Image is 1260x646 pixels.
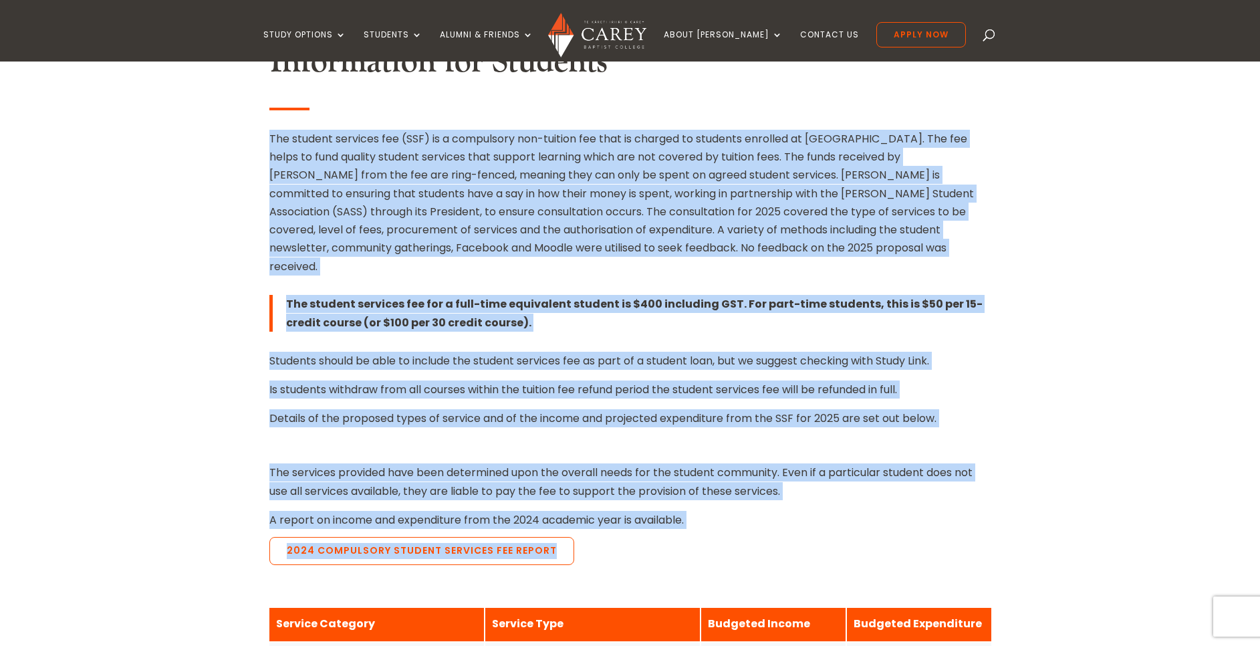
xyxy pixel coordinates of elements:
p: Details of the proposed types of service and of the income and projected expenditure from the SSF... [269,409,991,427]
strong: The student services fee for a full-time equivalent student is $400 including GST. For part-time ... [286,296,983,330]
a: Alumni & Friends [440,30,533,62]
p: A report on income and expenditure from the 2024 academic year is available. [269,511,991,529]
a: Apply Now [876,22,966,47]
p: The student services fee (SSF) is a compulsory non-tuition fee that is charged to students enroll... [269,130,991,276]
strong: Service Category [276,616,375,631]
img: Carey Baptist College [548,13,646,58]
a: Contact Us [800,30,859,62]
a: Students [364,30,422,62]
p: Is students withdraw from all courses within the tuition fee refund period the student services f... [269,381,991,409]
p: The services provided have been determined upon the overall needs for the student community. Even... [269,463,991,510]
strong: Budgeted Expenditure [854,616,982,631]
a: Study Options [263,30,346,62]
strong: Service Type [492,616,563,631]
strong: Budgeted Income [708,616,810,631]
a: 2024 Compulsory Student Services Fee Report [269,537,574,565]
a: About [PERSON_NAME] [664,30,783,62]
p: Students should be able to include the student services fee as part of a student loan, but we sug... [269,352,991,381]
h2: Information for Students [269,43,991,88]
